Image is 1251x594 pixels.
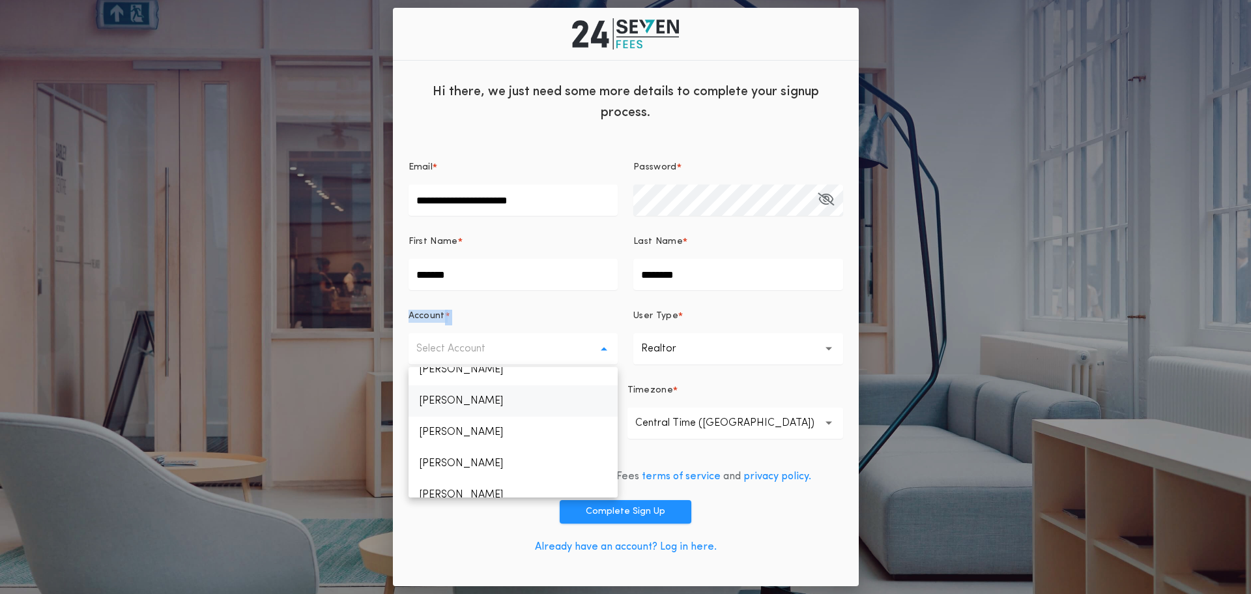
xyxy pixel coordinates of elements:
[409,310,445,323] p: Account
[627,408,843,439] button: Central Time ([GEOGRAPHIC_DATA])
[393,71,859,130] div: Hi there, we just need some more details to complete your signup process.
[627,384,674,397] p: Timezone
[633,235,683,248] p: Last Name
[641,341,697,357] p: Realtor
[633,259,843,290] input: Last Name*
[572,18,679,50] img: org logo
[409,354,618,385] p: [PERSON_NAME]
[440,469,811,484] div: By signing up, you agree to 24|Seven Fees and
[409,385,618,417] p: [PERSON_NAME]
[535,542,717,552] a: Already have an account? Log in here.
[416,341,506,357] p: Select Account
[633,185,843,216] input: Password*
[633,333,843,364] button: Realtor
[409,367,618,497] ul: Select Account
[743,471,811,482] a: privacy policy.
[635,415,835,431] p: Central Time ([GEOGRAPHIC_DATA])
[633,310,678,323] p: User Type
[818,185,834,216] button: Password*
[409,185,618,216] input: Email*
[409,333,618,364] button: Select Account
[409,448,618,479] p: [PERSON_NAME]
[633,161,677,174] p: Password
[409,235,458,248] p: First Name
[560,500,691,524] button: Complete Sign Up
[409,417,618,448] p: [PERSON_NAME]
[409,479,618,511] p: [PERSON_NAME]
[409,259,618,290] input: First Name*
[409,161,433,174] p: Email
[642,471,721,482] a: terms of service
